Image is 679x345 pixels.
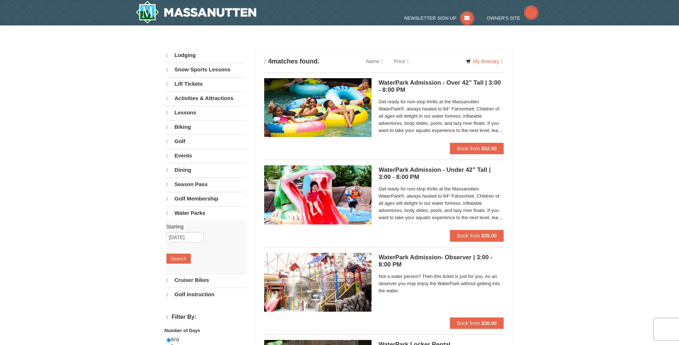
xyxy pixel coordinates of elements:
[481,320,497,326] strong: $30.00
[166,63,246,76] a: Snow Sports Lessons
[136,1,257,24] a: Massanutten Resort
[481,146,497,151] strong: $52.00
[404,15,456,21] span: Newsletter Sign Up
[487,15,538,21] a: Owner's Site
[457,320,480,326] span: Book from
[166,254,191,264] button: Search
[166,223,241,230] label: Starting
[264,78,372,137] img: 6619917-1563-e84d971f.jpg
[166,288,246,301] a: Golf Instruction
[166,178,246,191] a: Season Pass
[166,163,246,177] a: Dining
[166,120,246,134] a: Biking
[481,233,497,238] strong: $35.00
[166,91,246,105] a: Activities & Attractions
[457,233,480,238] span: Book from
[450,317,504,329] button: Book from $30.00
[379,273,504,294] span: Not a water person? Then this ticket is just for you. As an observer you may enjoy the WaterPark ...
[136,1,257,24] img: Massanutten Resort Logo
[404,15,474,21] a: Newsletter Sign Up
[166,134,246,148] a: Golf
[166,77,246,91] a: Lift Tickets
[361,54,388,68] a: Name
[166,106,246,119] a: Lessons
[457,146,480,151] span: Book from
[461,56,507,67] a: My Itinerary
[166,206,246,220] a: Water Parks
[264,253,372,312] img: 6619917-1407-941696cb.jpg
[166,49,246,62] a: Lodging
[379,254,504,268] h5: WaterPark Admission- Observer | 3:00 - 8:00 PM
[379,79,504,94] h5: WaterPark Admission - Over 42” Tall | 3:00 - 8:00 PM
[450,143,504,154] button: Book from $52.00
[166,192,246,205] a: Golf Membership
[388,54,414,68] a: Price
[165,328,200,333] strong: Number of Days
[166,149,246,162] a: Events
[379,166,504,181] h5: WaterPark Admission - Under 42” Tall | 3:00 - 8:00 PM
[487,15,520,21] span: Owner's Site
[264,165,372,224] img: 6619917-1391-b04490f2.jpg
[450,230,504,241] button: Book from $35.00
[379,98,504,134] span: Get ready for non-stop thrills at the Massanutten WaterPark®, always heated to 84° Fahrenheit. Ch...
[166,314,246,321] h4: Filter By:
[166,273,246,287] a: Cruiser Bikes
[379,185,504,221] span: Get ready for non-stop thrills at the Massanutten WaterPark®, always heated to 84° Fahrenheit. Ch...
